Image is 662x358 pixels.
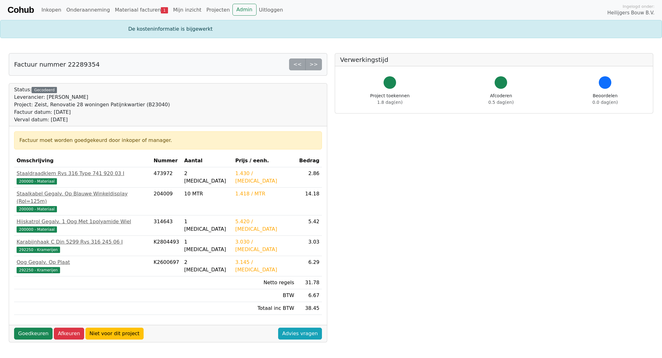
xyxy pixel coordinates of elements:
div: 10 MTR [184,190,230,198]
div: 1.430 / [MEDICAL_DATA] [235,170,294,185]
td: 473972 [151,167,182,188]
div: 5.420 / [MEDICAL_DATA] [235,218,294,233]
span: 292250 - Kramerijen [17,267,60,273]
div: Status: [14,86,170,124]
h5: Factuur nummer 22289354 [14,61,100,68]
div: Leverancier: [PERSON_NAME] [14,93,170,101]
span: 200000 - Materiaal [17,178,57,184]
span: 200000 - Materiaal [17,206,57,212]
div: 1 [MEDICAL_DATA] [184,238,230,253]
div: Beoordelen [593,93,618,106]
th: Omschrijving [14,154,151,167]
a: Goedkeuren [14,328,53,340]
td: Totaal inc BTW [233,302,297,315]
div: 1.418 / MTR [235,190,294,198]
span: 0.0 dag(en) [593,100,618,105]
a: Oog Gegalv. Op Plaat292250 - Kramerijen [17,259,149,274]
a: Onderaanneming [64,4,112,16]
a: Staaldraadklem Rvs 316 Type 741 920 03 I200000 - Materiaal [17,170,149,185]
a: Staalkabel Gegalv. Op Blauwe Winkeldisplay (Rol=125m)200000 - Materiaal [17,190,149,213]
div: 3.030 / [MEDICAL_DATA] [235,238,294,253]
div: Factuur datum: [DATE] [14,108,170,116]
span: 292250 - Kramerijen [17,247,60,253]
div: 1 [MEDICAL_DATA] [184,218,230,233]
div: Afcoderen [488,93,514,106]
div: De kosteninformatie is bijgewerkt [125,25,537,33]
a: Afkeuren [54,328,84,340]
h5: Verwerkingstijd [340,56,648,63]
th: Bedrag [297,154,322,167]
span: 200000 - Materiaal [17,226,57,233]
a: Admin [232,4,257,16]
div: Project toekennen [370,93,410,106]
a: Projecten [204,4,232,16]
div: 2 [MEDICAL_DATA] [184,259,230,274]
td: 2.86 [297,167,322,188]
div: 2 [MEDICAL_DATA] [184,170,230,185]
td: 3.03 [297,236,322,256]
th: Aantal [182,154,233,167]
th: Prijs / eenh. [233,154,297,167]
a: Niet voor dit project [85,328,144,340]
div: 3.145 / [MEDICAL_DATA] [235,259,294,274]
td: 31.78 [297,276,322,289]
td: 5.42 [297,215,322,236]
a: Advies vragen [278,328,322,340]
div: Karabijnhaak C Din 5299 Rvs 316 245 06 I [17,238,149,246]
a: Karabijnhaak C Din 5299 Rvs 316 245 06 I292250 - Kramerijen [17,238,149,253]
a: Inkopen [39,4,64,16]
td: 6.29 [297,256,322,276]
td: 6.67 [297,289,322,302]
td: 314643 [151,215,182,236]
a: Mijn inzicht [171,4,204,16]
div: Staalkabel Gegalv. Op Blauwe Winkeldisplay (Rol=125m) [17,190,149,205]
span: Heilijgers Bouw B.V. [607,9,654,17]
div: Factuur moet worden goedgekeurd door inkoper of manager. [19,137,317,144]
div: Gecodeerd [32,87,57,93]
a: Uitloggen [257,4,286,16]
td: K2804493 [151,236,182,256]
a: Materiaal facturen1 [112,4,171,16]
td: 204009 [151,188,182,215]
div: Oog Gegalv. Op Plaat [17,259,149,266]
div: Staaldraadklem Rvs 316 Type 741 920 03 I [17,170,149,177]
a: Hijskatrol Gegalv. 1 Oog Met 1polyamide Wiel200000 - Materiaal [17,218,149,233]
th: Nummer [151,154,182,167]
span: 0.5 dag(en) [488,100,514,105]
td: 38.45 [297,302,322,315]
div: Hijskatrol Gegalv. 1 Oog Met 1polyamide Wiel [17,218,149,225]
td: K2600697 [151,256,182,276]
td: 14.18 [297,188,322,215]
td: Netto regels [233,276,297,289]
div: Verval datum: [DATE] [14,116,170,124]
span: 1.8 dag(en) [377,100,403,105]
a: Cohub [8,3,34,18]
span: Ingelogd onder: [623,3,654,9]
span: 1 [161,7,168,13]
div: Project: Zeist, Renovatie 28 woningen Patijnkwartier (B23040) [14,101,170,108]
td: BTW [233,289,297,302]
